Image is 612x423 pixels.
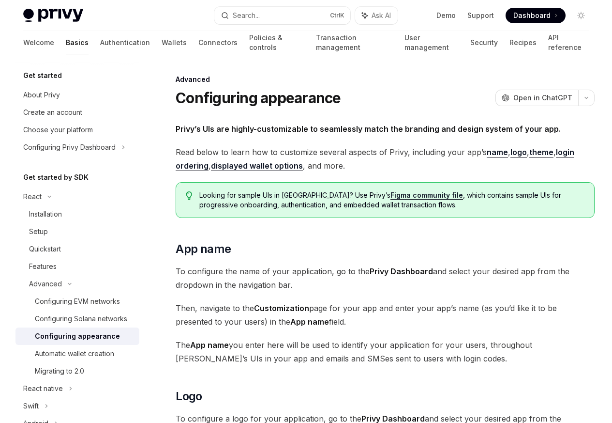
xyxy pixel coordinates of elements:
span: Read below to learn how to customize several aspects of Privy, including your app’s , , , , , and... [176,145,595,172]
strong: App name [290,317,329,327]
svg: Tip [186,191,193,200]
a: Welcome [23,31,54,54]
a: API reference [548,31,589,54]
h5: Get started [23,70,62,81]
span: Ask AI [372,11,391,20]
div: Create an account [23,107,82,118]
span: The you enter here will be used to identify your application for your users, throughout [PERSON_N... [176,338,595,365]
div: Quickstart [29,243,61,255]
strong: App name [190,340,229,350]
img: light logo [23,9,83,22]
span: Logo [176,389,202,404]
div: Configuring Solana networks [35,313,127,325]
button: Search...CtrlK [214,7,350,24]
a: Support [467,11,494,20]
span: Open in ChatGPT [513,93,572,103]
h1: Configuring appearance [176,89,341,107]
button: Ask AI [355,7,398,24]
a: Basics [66,31,89,54]
div: Setup [29,226,48,237]
a: Transaction management [316,31,392,54]
h5: Get started by SDK [23,172,89,183]
div: React [23,191,42,203]
a: Demo [436,11,456,20]
strong: Privy’s UIs are highly-customizable to seamlessly match the branding and design system of your app. [176,124,561,134]
a: logo [510,147,527,157]
div: Migrating to 2.0 [35,365,84,377]
a: Quickstart [15,240,139,258]
a: Connectors [198,31,238,54]
a: Wallets [162,31,187,54]
span: To configure the name of your application, go to the and select your desired app from the dropdow... [176,265,595,292]
div: Configuring Privy Dashboard [23,141,116,153]
div: Choose your platform [23,124,93,136]
span: Ctrl K [330,12,344,19]
div: React native [23,383,63,394]
a: displayed wallet options [211,161,303,171]
a: Recipes [509,31,537,54]
div: Configuring appearance [35,330,120,342]
a: Configuring Solana networks [15,310,139,328]
div: About Privy [23,89,60,101]
a: Automatic wallet creation [15,345,139,362]
a: About Privy [15,86,139,104]
button: Toggle dark mode [573,8,589,23]
div: Automatic wallet creation [35,348,114,360]
span: Then, navigate to the page for your app and enter your app’s name (as you’d like it to be present... [176,301,595,329]
a: Choose your platform [15,121,139,139]
a: Features [15,258,139,275]
div: Configuring EVM networks [35,296,120,307]
a: theme [529,147,553,157]
a: Authentication [100,31,150,54]
div: Advanced [29,278,62,290]
div: Swift [23,400,39,412]
a: name [487,147,508,157]
a: Configuring appearance [15,328,139,345]
a: Installation [15,205,139,223]
a: Policies & controls [249,31,304,54]
button: Open in ChatGPT [495,90,578,106]
a: Migrating to 2.0 [15,362,139,380]
span: Dashboard [513,11,551,20]
div: Installation [29,208,62,220]
span: Looking for sample UIs in [GEOGRAPHIC_DATA]? Use Privy’s , which contains sample UIs for progress... [199,190,584,210]
a: Figma community file [390,191,463,200]
a: User management [404,31,459,54]
div: Advanced [176,75,595,84]
div: Features [29,261,57,272]
a: Setup [15,223,139,240]
div: Search... [233,10,260,21]
a: Configuring EVM networks [15,293,139,310]
a: Security [470,31,498,54]
a: Create an account [15,104,139,121]
strong: Privy Dashboard [370,266,433,276]
span: App name [176,241,231,257]
strong: Customization [254,303,309,313]
a: Dashboard [506,8,566,23]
